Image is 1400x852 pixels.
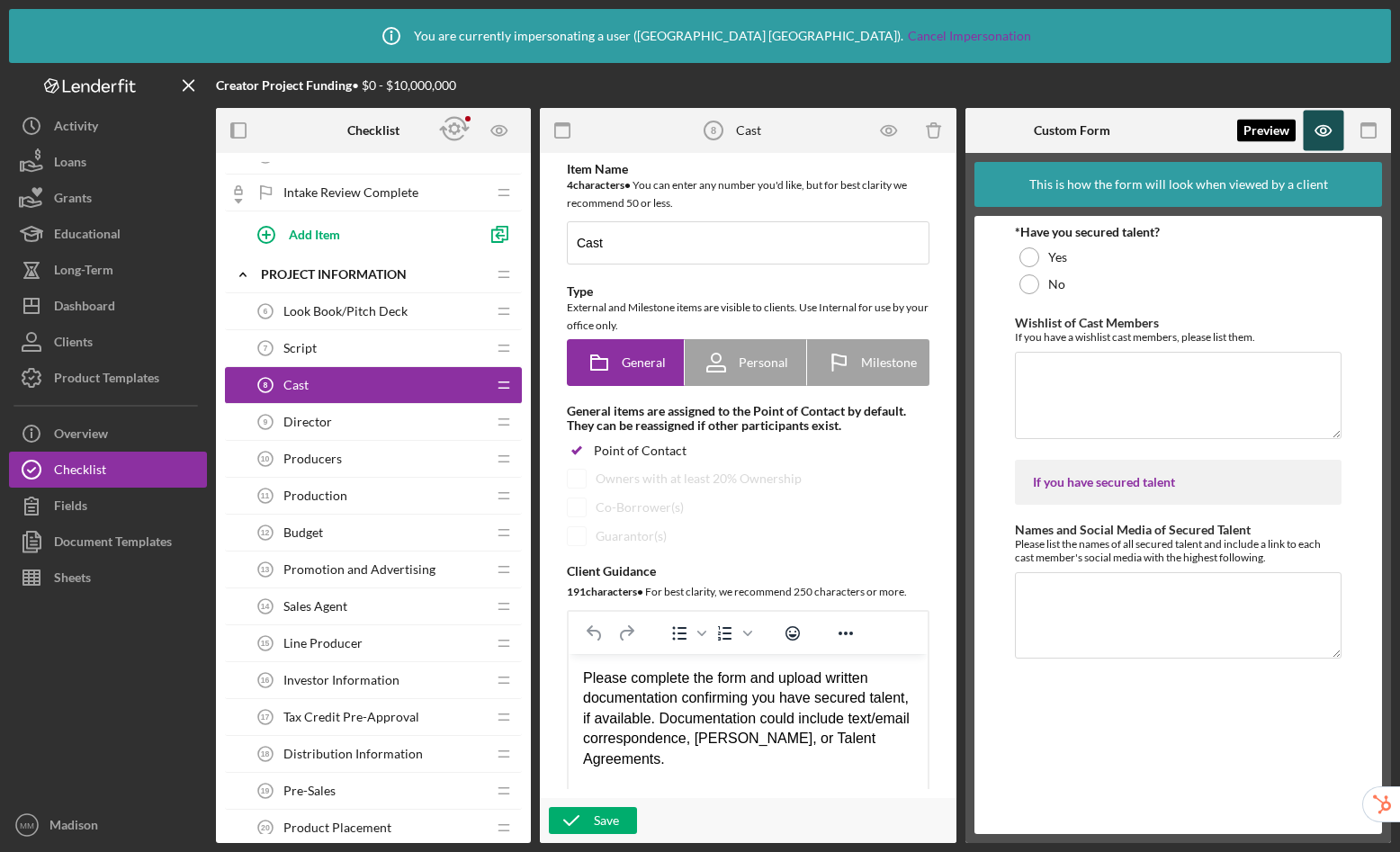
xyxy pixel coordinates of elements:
[261,267,486,282] div: Project Information
[480,111,520,151] button: Preview as
[54,216,121,256] div: Educational
[216,78,456,93] div: • $0 - $10,000,000
[9,452,207,488] button: Checklist
[261,676,270,685] tspan: 16
[261,786,270,795] tspan: 19
[283,185,418,200] span: Intake Review Complete
[567,564,929,578] div: Client Guidance
[9,108,207,144] button: Activity
[54,360,159,400] div: Product Templates
[261,713,270,722] tspan: 17
[54,524,172,564] div: Document Templates
[264,381,268,390] tspan: 8
[54,288,115,328] div: Dashboard
[261,528,270,537] tspan: 12
[283,378,309,392] span: Cast
[594,444,687,458] div: Point of Contact
[54,416,108,456] div: Overview
[261,454,270,463] tspan: 10
[54,452,106,492] div: Checklist
[9,488,207,524] a: Fields
[622,355,666,370] span: General
[1048,277,1065,291] label: No
[710,621,755,646] div: Numbered list
[9,252,207,288] button: Long-Term
[861,355,917,370] span: Milestone
[216,77,352,93] b: Creator Project Funding
[1015,315,1159,330] label: Wishlist of Cast Members
[54,252,113,292] div: Long-Term
[283,489,347,503] span: Production
[261,823,270,832] tspan: 20
[1015,225,1341,239] div: *Have you secured talent?
[9,524,207,560] button: Document Templates
[567,585,643,598] b: 191 character s •
[20,821,34,830] text: MM
[283,525,323,540] span: Budget
[9,416,207,452] button: Overview
[264,417,268,426] tspan: 9
[736,123,761,138] div: Cast
[283,636,363,650] span: Line Producer
[9,360,207,396] a: Product Templates
[9,288,207,324] a: Dashboard
[283,452,342,466] span: Producers
[664,621,709,646] div: Bullet list
[283,821,391,835] span: Product Placement
[264,344,268,353] tspan: 7
[9,144,207,180] button: Loans
[283,747,423,761] span: Distribution Information
[369,13,1031,58] div: You are currently impersonating a user ( [GEOGRAPHIC_DATA] [GEOGRAPHIC_DATA] ).
[1015,537,1341,564] div: Please list the names of all secured talent and include a link to each cast member's social media...
[9,216,207,252] button: Educational
[54,180,92,220] div: Grants
[567,176,929,212] div: You can enter any number you'd like, but for best clarity we recommend 50 or less.
[1034,123,1110,138] b: Custom Form
[289,217,340,251] div: Add Item
[264,307,268,316] tspan: 6
[594,807,619,834] div: Save
[1015,522,1251,537] label: Names and Social Media of Secured Talent
[9,560,207,596] button: Sheets
[596,500,684,515] div: Co-Borrower(s)
[908,29,1031,43] a: Cancel Impersonation
[54,560,91,600] div: Sheets
[549,807,637,834] button: Save
[261,491,270,500] tspan: 11
[261,602,270,611] tspan: 14
[1033,475,1323,489] div: If you have secured talent
[1029,162,1328,207] div: This is how the form will look when viewed by a client
[347,123,399,138] b: Checklist
[283,710,419,724] span: Tax Credit Pre-Approval
[830,621,861,646] button: Reveal or hide additional toolbar items
[283,304,408,318] span: Look Book/Pitch Deck
[9,807,207,843] button: MMMadison [GEOGRAPHIC_DATA]
[283,673,399,687] span: Investor Information
[261,749,270,758] tspan: 18
[283,415,332,429] span: Director
[261,639,270,648] tspan: 15
[54,488,87,528] div: Fields
[710,125,715,136] tspan: 8
[54,144,86,184] div: Loans
[1048,250,1067,265] label: Yes
[567,178,631,192] b: 4 character s •
[243,216,477,252] button: Add Item
[9,324,207,360] button: Clients
[567,299,929,335] div: External and Milestone items are visible to clients. Use Internal for use by your office only.
[283,784,336,798] span: Pre-Sales
[1015,330,1341,344] div: If you have a wishlist cast members, please list them.
[54,324,93,364] div: Clients
[739,355,788,370] span: Personal
[283,599,347,614] span: Sales Agent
